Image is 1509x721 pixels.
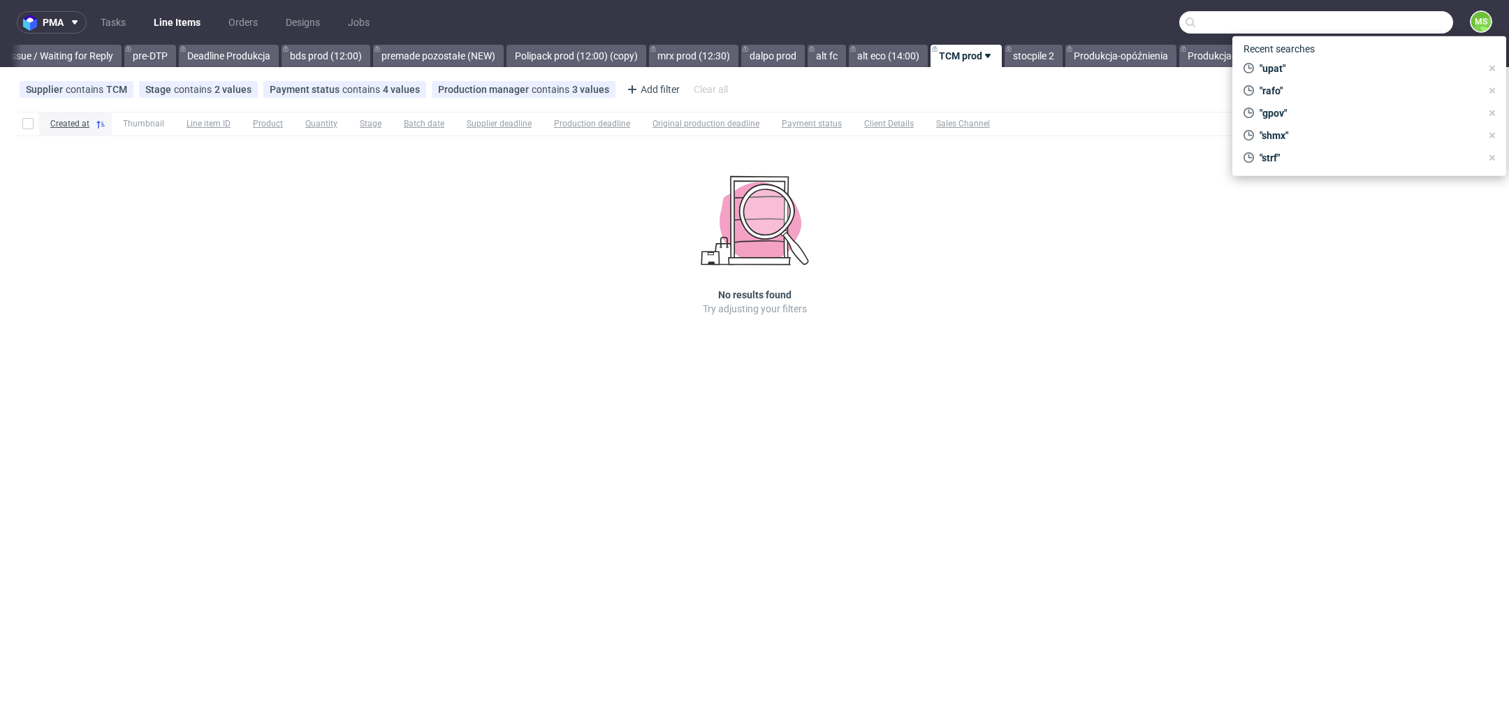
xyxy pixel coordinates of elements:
span: Line item ID [187,118,231,130]
a: TCM prod [931,45,1002,67]
span: Original production deadline [653,118,759,130]
a: alt eco (14:00) [849,45,928,67]
figcaption: MS [1471,12,1491,31]
a: Designs [277,11,328,34]
span: pma [43,17,64,27]
span: contains [342,84,383,95]
div: Clear all [691,80,731,99]
a: pre-DTP [124,45,176,67]
div: TCM [106,84,127,95]
span: Payment status [270,84,342,95]
span: Recent searches [1238,38,1320,60]
div: 3 values [572,84,609,95]
button: pma [17,11,87,34]
span: Supplier [26,84,66,95]
a: Produkcja-opóźnienia [1065,45,1176,67]
a: Polipack prod (12:00) (copy) [506,45,646,67]
span: Production manager [438,84,532,95]
img: logo [23,15,43,31]
span: "strf" [1254,151,1481,165]
span: Supplier deadline [467,118,532,130]
a: premade pozostałe (NEW) [373,45,504,67]
span: Payment status [782,118,842,130]
span: Production deadline [554,118,630,130]
span: Stage [360,118,381,130]
span: Thumbnail [123,118,164,130]
div: 4 values [383,84,420,95]
span: "shmx" [1254,129,1481,143]
a: bds prod (12:00) [282,45,370,67]
span: Stage [145,84,174,95]
span: Created at [50,118,89,130]
a: Tasks [92,11,134,34]
p: Try adjusting your filters [703,302,807,316]
a: stocpile 2 [1005,45,1063,67]
span: "rafo" [1254,84,1481,98]
h3: No results found [718,288,792,302]
span: contains [174,84,214,95]
a: alt fc [808,45,846,67]
a: Orders [220,11,266,34]
span: Sales Channel [936,118,990,130]
a: mrx prod (12:30) [649,45,738,67]
span: contains [66,84,106,95]
a: dalpo prod [741,45,805,67]
a: Line Items [145,11,209,34]
span: contains [532,84,572,95]
a: Jobs [340,11,378,34]
span: "gpov" [1254,106,1481,120]
div: Add filter [621,78,683,101]
a: Produkcja-opóźnienia (copy) [1179,45,1320,67]
span: Quantity [305,118,337,130]
a: Deadline Produkcja [179,45,279,67]
span: Client Details [864,118,914,130]
span: Batch date [404,118,444,130]
span: Product [253,118,283,130]
span: "upat" [1254,61,1481,75]
div: 2 values [214,84,251,95]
